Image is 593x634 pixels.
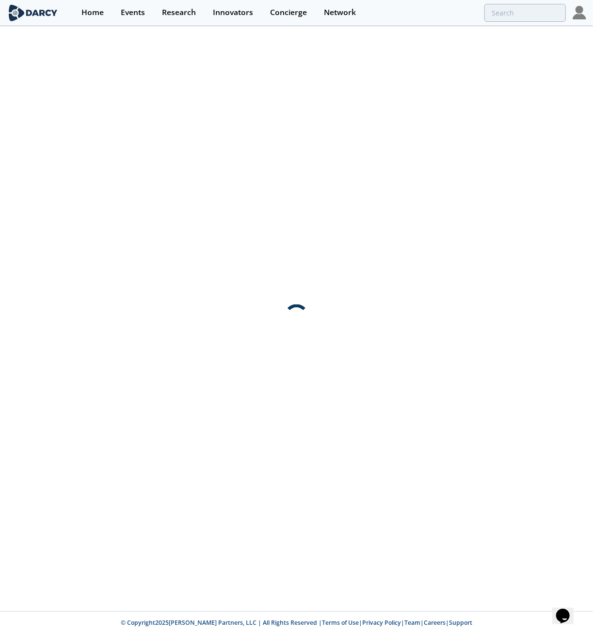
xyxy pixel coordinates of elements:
div: Concierge [270,9,307,16]
img: logo-wide.svg [7,4,59,21]
div: Research [162,9,196,16]
input: Advanced Search [484,4,566,22]
a: Support [449,618,472,627]
div: Innovators [213,9,253,16]
img: Profile [573,6,586,19]
p: © Copyright 2025 [PERSON_NAME] Partners, LLC | All Rights Reserved | | | | | [62,618,531,627]
a: Careers [424,618,446,627]
iframe: chat widget [552,595,583,624]
div: Network [324,9,356,16]
a: Privacy Policy [362,618,401,627]
div: Home [81,9,104,16]
a: Terms of Use [322,618,359,627]
div: Events [121,9,145,16]
a: Team [404,618,420,627]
